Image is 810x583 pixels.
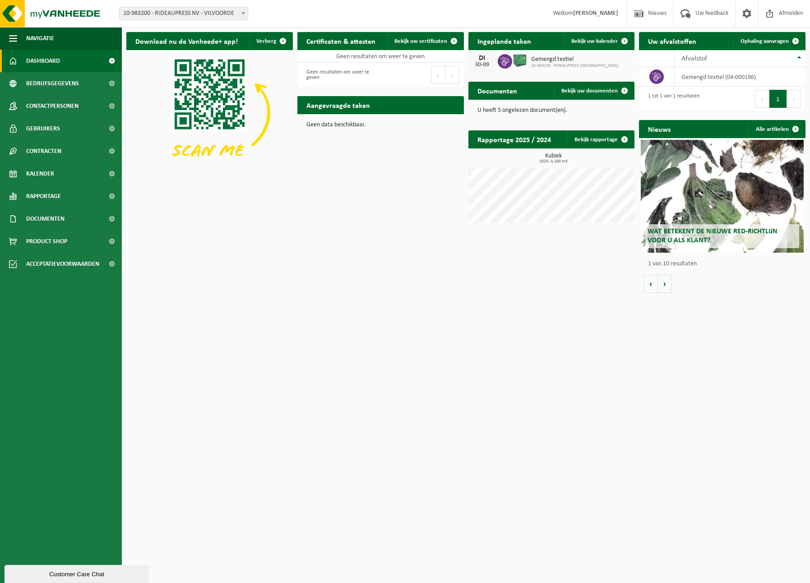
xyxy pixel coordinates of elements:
[120,7,248,20] span: 10-983200 - RIDEAUPRESS NV - VILVOORDE
[302,65,376,85] div: Geen resultaten om weer te geven
[641,140,804,253] a: Wat betekent de nieuwe RED-richtlijn voor u als klant?
[126,50,293,175] img: Download de VHEPlus App
[643,89,699,109] div: 1 tot 1 van 1 resultaten
[468,130,560,148] h2: Rapportage 2025 / 2024
[445,66,459,84] button: Next
[473,153,635,164] h3: Kubiek
[473,159,635,164] span: 2025: 4,200 m3
[643,275,658,293] button: Vorige
[297,32,384,50] h2: Certificaten & attesten
[256,38,276,44] span: Verberg
[26,253,99,275] span: Acceptatievoorwaarden
[119,7,248,20] span: 10-983200 - RIDEAUPRESS NV - VILVOORDE
[468,32,540,50] h2: Ingeplande taken
[769,90,787,108] button: 1
[431,66,445,84] button: Previous
[749,120,805,138] a: Alle artikelen
[787,90,801,108] button: Next
[554,82,634,100] a: Bekijk uw documenten
[473,62,491,68] div: 30-09
[26,162,54,185] span: Kalender
[571,38,618,44] span: Bekijk uw kalender
[639,120,680,138] h2: Nieuws
[5,563,151,583] iframe: chat widget
[755,90,769,108] button: Previous
[297,50,464,63] td: Geen resultaten om weer te geven
[26,95,79,117] span: Contactpersonen
[473,55,491,62] div: DI
[733,32,805,50] a: Ophaling aanvragen
[468,82,526,99] h2: Documenten
[564,32,634,50] a: Bekijk uw kalender
[26,27,54,50] span: Navigatie
[567,130,634,148] a: Bekijk rapportage
[26,50,60,72] span: Dashboard
[531,56,619,63] span: Gemengd textiel
[249,32,292,50] button: Verberg
[573,10,618,17] strong: [PERSON_NAME]
[297,96,379,114] h2: Aangevraagde taken
[126,32,247,50] h2: Download nu de Vanheede+ app!
[477,107,626,114] p: U heeft 5 ongelezen document(en).
[26,208,65,230] span: Documenten
[26,140,61,162] span: Contracten
[26,185,61,208] span: Rapportage
[561,88,618,94] span: Bekijk uw documenten
[306,122,455,128] p: Geen data beschikbaar.
[675,67,805,87] td: gemengd textiel (04-000186)
[639,32,705,50] h2: Uw afvalstoffen
[394,38,447,44] span: Bekijk uw certificaten
[648,261,801,267] p: 1 van 10 resultaten
[26,117,60,140] span: Gebruikers
[512,53,528,68] img: PB-HB-1400-HPE-GN-01
[26,72,79,95] span: Bedrijfsgegevens
[681,55,707,62] span: Afvalstof
[26,230,67,253] span: Product Shop
[387,32,463,50] a: Bekijk uw certificaten
[531,63,619,69] span: 10-983200 - RIDEAUPRESS [GEOGRAPHIC_DATA]
[741,38,789,44] span: Ophaling aanvragen
[648,228,778,244] span: Wat betekent de nieuwe RED-richtlijn voor u als klant?
[658,275,672,293] button: Volgende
